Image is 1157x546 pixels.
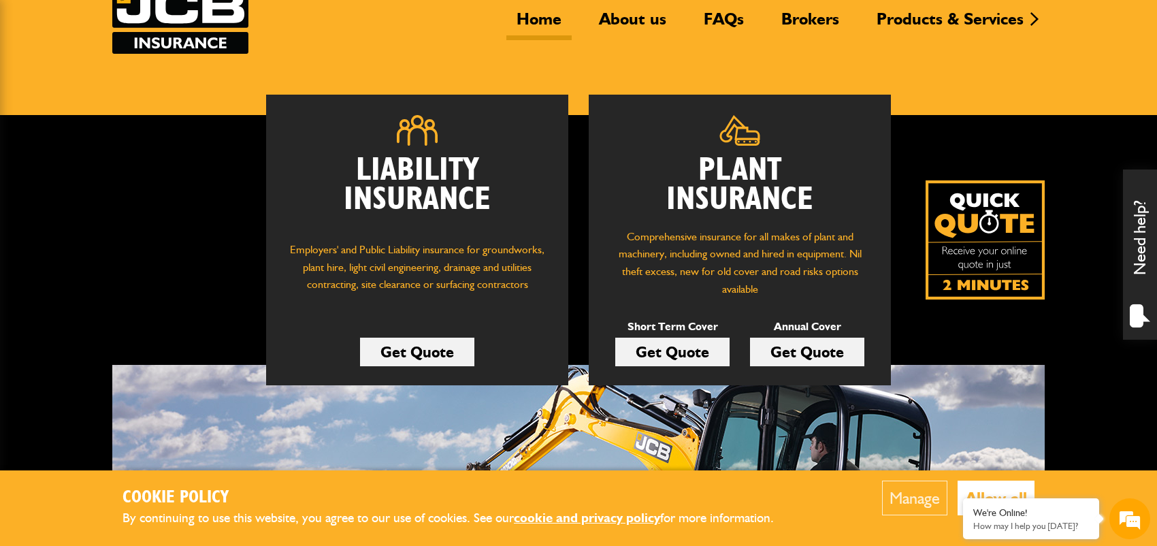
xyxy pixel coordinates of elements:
[287,156,548,228] h2: Liability Insurance
[123,508,796,529] p: By continuing to use this website, you agree to our use of cookies. See our for more information.
[615,338,730,366] a: Get Quote
[958,481,1034,515] button: Allow all
[926,180,1045,300] img: Quick Quote
[123,487,796,509] h2: Cookie Policy
[360,338,474,366] a: Get Quote
[615,318,730,336] p: Short Term Cover
[771,9,849,40] a: Brokers
[882,481,947,515] button: Manage
[609,228,870,298] p: Comprehensive insurance for all makes of plant and machinery, including owned and hired in equipm...
[506,9,572,40] a: Home
[694,9,754,40] a: FAQs
[589,9,677,40] a: About us
[866,9,1034,40] a: Products & Services
[973,521,1089,531] p: How may I help you today?
[287,241,548,306] p: Employers' and Public Liability insurance for groundworks, plant hire, light civil engineering, d...
[609,156,870,214] h2: Plant Insurance
[926,180,1045,300] a: Get your insurance quote isn just 2-minutes
[750,318,864,336] p: Annual Cover
[514,510,660,526] a: cookie and privacy policy
[1123,170,1157,340] div: Need help?
[973,507,1089,519] div: We're Online!
[750,338,864,366] a: Get Quote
